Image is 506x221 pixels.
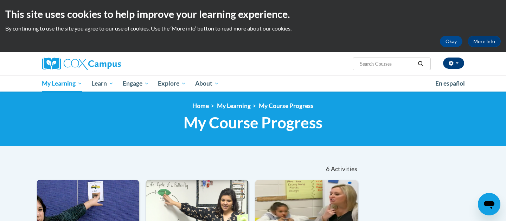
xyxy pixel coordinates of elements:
[326,165,329,173] span: 6
[468,36,501,47] a: More Info
[32,75,475,92] div: Main menu
[415,60,426,68] button: Search
[5,25,501,32] p: By continuing to use the site you agree to our use of cookies. Use the ‘More info’ button to read...
[443,58,464,69] button: Account Settings
[91,79,114,88] span: Learn
[153,75,191,92] a: Explore
[435,80,465,87] span: En español
[478,193,500,215] iframe: Button to launch messaging window
[42,58,176,70] a: Cox Campus
[42,79,82,88] span: My Learning
[359,60,415,68] input: Search Courses
[118,75,154,92] a: Engage
[123,79,149,88] span: Engage
[158,79,186,88] span: Explore
[431,76,469,91] a: En español
[42,58,121,70] img: Cox Campus
[87,75,118,92] a: Learn
[191,75,224,92] a: About
[331,165,357,173] span: Activities
[5,7,501,21] h2: This site uses cookies to help improve your learning experience.
[217,102,251,109] a: My Learning
[38,75,87,92] a: My Learning
[259,102,314,109] a: My Course Progress
[184,113,322,132] span: My Course Progress
[195,79,219,88] span: About
[192,102,209,109] a: Home
[440,36,462,47] button: Okay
